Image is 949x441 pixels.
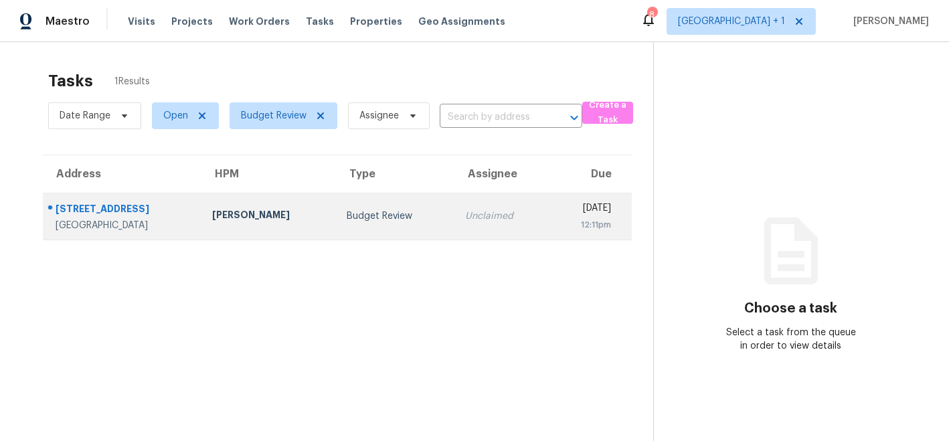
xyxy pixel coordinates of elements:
[744,302,837,315] h3: Choose a task
[114,75,150,88] span: 1 Results
[212,208,325,225] div: [PERSON_NAME]
[440,107,545,128] input: Search by address
[46,15,90,28] span: Maestro
[48,74,93,88] h2: Tasks
[56,202,191,219] div: [STREET_ADDRESS]
[347,209,443,223] div: Budget Review
[43,155,201,193] th: Address
[559,218,612,232] div: 12:11pm
[647,8,657,21] div: 8
[359,109,399,122] span: Assignee
[582,102,634,124] button: Create a Task
[60,109,110,122] span: Date Range
[350,15,402,28] span: Properties
[163,109,188,122] span: Open
[565,108,584,127] button: Open
[171,15,213,28] span: Projects
[229,15,290,28] span: Work Orders
[559,201,612,218] div: [DATE]
[241,109,307,122] span: Budget Review
[306,17,334,26] span: Tasks
[549,155,632,193] th: Due
[848,15,929,28] span: [PERSON_NAME]
[465,209,538,223] div: Unclaimed
[589,98,627,128] span: Create a Task
[336,155,454,193] th: Type
[56,219,191,232] div: [GEOGRAPHIC_DATA]
[201,155,336,193] th: HPM
[678,15,785,28] span: [GEOGRAPHIC_DATA] + 1
[723,326,859,353] div: Select a task from the queue in order to view details
[454,155,549,193] th: Assignee
[128,15,155,28] span: Visits
[418,15,505,28] span: Geo Assignments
